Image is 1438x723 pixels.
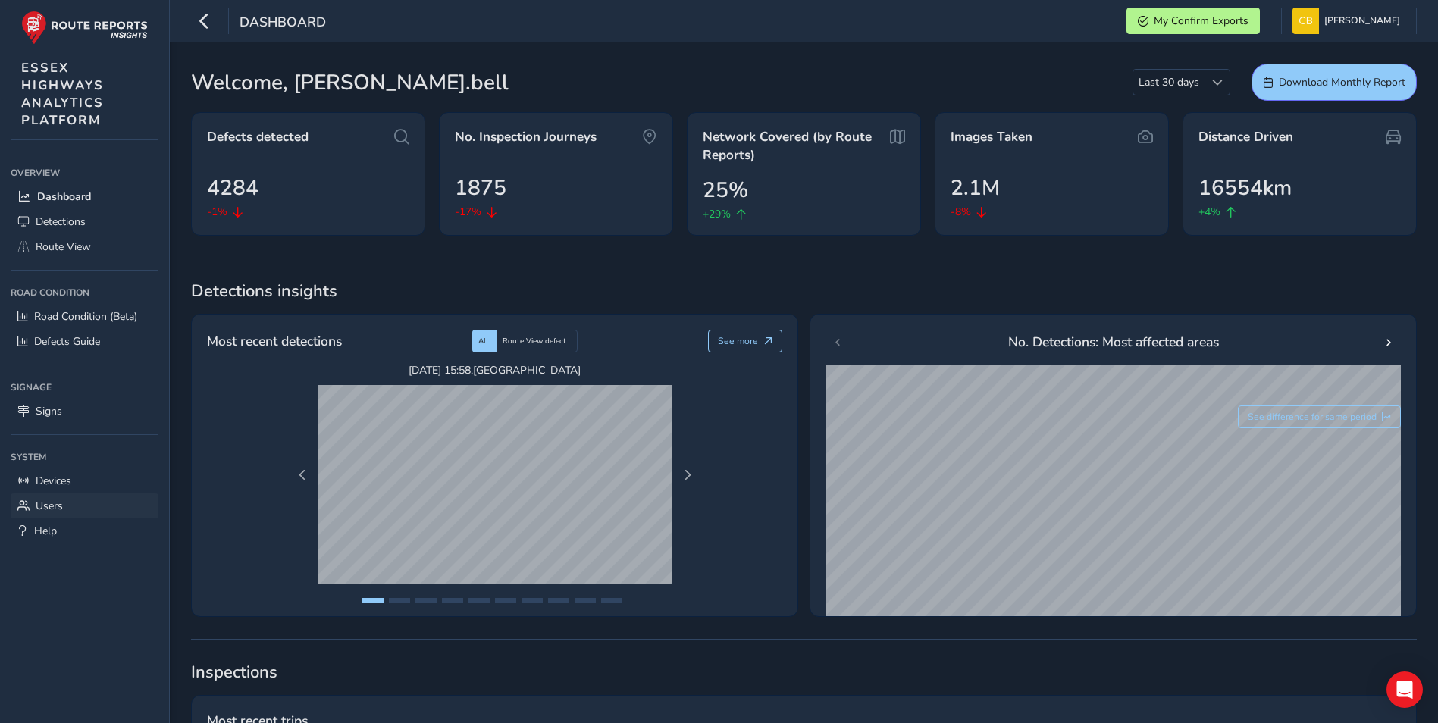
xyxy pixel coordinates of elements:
span: Detections insights [191,280,1417,302]
span: +29% [703,206,731,222]
a: Road Condition (Beta) [11,304,158,329]
button: Page 2 [389,598,410,603]
div: Open Intercom Messenger [1386,671,1423,708]
span: Detections [36,214,86,229]
span: Route View [36,239,91,254]
a: Dashboard [11,184,158,209]
div: Signage [11,376,158,399]
a: Route View [11,234,158,259]
button: My Confirm Exports [1126,8,1260,34]
span: Defects Guide [34,334,100,349]
a: Help [11,518,158,543]
div: Overview [11,161,158,184]
span: AI [478,336,486,346]
span: Welcome, [PERSON_NAME].bell [191,67,509,99]
span: No. Inspection Journeys [455,128,597,146]
span: ESSEX HIGHWAYS ANALYTICS PLATFORM [21,59,104,129]
span: See more [718,335,758,347]
div: AI [472,330,497,352]
span: 16554km [1198,172,1292,204]
button: Page 7 [522,598,543,603]
span: 25% [703,174,748,206]
div: Road Condition [11,281,158,304]
span: 4284 [207,172,258,204]
button: Next Page [677,465,698,486]
button: See more [708,330,783,352]
span: No. Detections: Most affected areas [1008,332,1219,352]
span: Inspections [191,661,1417,684]
button: See difference for same period [1238,405,1402,428]
button: Page 6 [495,598,516,603]
button: Page 10 [601,598,622,603]
button: Page 4 [442,598,463,603]
button: [PERSON_NAME] [1292,8,1405,34]
div: Route View defect [497,330,578,352]
button: Download Monthly Report [1252,64,1417,101]
a: Signs [11,399,158,424]
span: -1% [207,204,227,220]
div: System [11,446,158,468]
span: Network Covered (by Route Reports) [703,128,885,164]
span: Help [34,524,57,538]
button: Previous Page [292,465,313,486]
span: [PERSON_NAME] [1324,8,1400,34]
button: Page 9 [575,598,596,603]
button: Page 3 [415,598,437,603]
a: Defects Guide [11,329,158,354]
a: Users [11,493,158,518]
a: Detections [11,209,158,234]
span: Users [36,499,63,513]
span: -17% [455,204,481,220]
span: Dashboard [37,189,91,204]
button: Page 1 [362,598,384,603]
span: -8% [951,204,971,220]
span: My Confirm Exports [1154,14,1248,28]
span: 2.1M [951,172,1000,204]
span: Download Monthly Report [1279,75,1405,89]
button: Page 8 [548,598,569,603]
img: rr logo [21,11,148,45]
span: Route View defect [503,336,566,346]
span: Devices [36,474,71,488]
span: Road Condition (Beta) [34,309,137,324]
a: Devices [11,468,158,493]
span: Most recent detections [207,331,342,351]
span: See difference for same period [1248,411,1377,423]
span: Dashboard [240,13,326,34]
span: Distance Driven [1198,128,1293,146]
span: Defects detected [207,128,309,146]
span: 1875 [455,172,506,204]
span: Images Taken [951,128,1032,146]
span: Signs [36,404,62,418]
button: Page 5 [468,598,490,603]
img: diamond-layout [1292,8,1319,34]
span: [DATE] 15:58 , [GEOGRAPHIC_DATA] [318,363,672,377]
span: +4% [1198,204,1220,220]
span: Last 30 days [1133,70,1205,95]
